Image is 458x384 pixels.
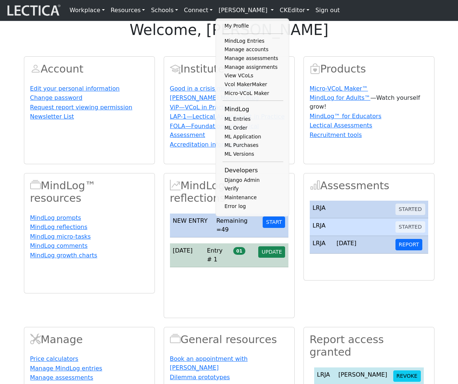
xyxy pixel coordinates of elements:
h2: Manage [30,333,149,346]
a: ML Versions [223,150,283,159]
span: Assessments [310,179,320,192]
a: MindLog reflections [30,223,88,230]
a: Manage accounts [223,45,283,54]
ul: [PERSON_NAME] [223,22,283,211]
a: Newsletter List [30,113,74,120]
a: Manage MindLog entries [30,365,102,372]
a: Edit your personal information [30,85,120,92]
img: lecticalive [6,3,61,17]
li: Developers [223,165,283,176]
h2: Assessments [310,179,428,192]
h2: Institute [170,63,288,75]
a: View VCoLs [223,71,283,80]
a: Workplace [67,3,108,18]
a: Verify [223,184,283,193]
a: MindLog prompts [30,214,81,221]
a: CKEditor [277,3,312,18]
a: Vcol MakerMaker [223,80,283,89]
a: Schools [148,3,181,18]
a: Lectical Assessments [310,122,372,129]
a: Django Admin [223,176,283,185]
span: Manage [30,333,41,346]
td: Entry # 1 [204,243,230,267]
a: Maintenance [223,193,283,202]
a: MindLog Entries [223,37,283,46]
a: [PERSON_NAME] [216,3,277,18]
a: MindLog micro-tasks [30,233,91,240]
a: Connect [181,3,216,18]
a: Accreditation information [170,141,245,148]
a: Price calculators [30,355,78,362]
a: Resources [108,3,148,18]
td: Remaining = [213,214,260,237]
span: UPDATE [262,249,282,255]
h2: Account [30,63,149,75]
button: REVOKE [393,370,421,382]
td: LRJA [310,236,334,254]
h2: Products [310,63,428,75]
a: Micro-VCoL Maker [223,89,283,98]
span: 01 [233,247,245,254]
span: Resources [170,333,181,346]
span: 49 [221,226,228,233]
span: Account [30,63,41,75]
a: Manage assessments [223,54,283,63]
a: My Profile [223,22,283,31]
h2: MindLog™ resources [30,179,149,205]
a: Good in a crisis micro-VCoLs [170,85,253,92]
a: Request report viewing permission [30,104,132,111]
td: LRJA [310,218,334,236]
li: MindLog [223,104,283,115]
button: UPDATE [258,246,285,258]
span: MindLog [170,179,181,192]
button: START [263,216,285,228]
a: Change password [30,94,82,101]
a: Sign out [312,3,342,18]
div: [PERSON_NAME] [338,370,387,379]
a: Error log [223,202,283,211]
a: MindLog growth charts [30,252,97,259]
h2: General resources [170,333,288,346]
a: MindLog for Adults™ [310,94,370,101]
a: ViP—VCoL in Practice [170,104,232,111]
span: MindLog™ resources [30,179,41,192]
span: [DATE] [173,247,193,254]
td: LRJA [310,201,334,218]
a: Recruitment tools [310,131,362,138]
td: NEW ENTRY [170,214,213,237]
a: Dilemma prototypes [170,374,230,381]
a: Manage assignments [223,63,283,72]
p: —Watch yourself grow! [310,94,428,111]
a: Book an appointment with [PERSON_NAME] [170,355,248,371]
a: ML Application [223,133,283,141]
span: Products [310,63,320,75]
a: Manage assessments [30,374,93,381]
a: ML Entries [223,115,283,124]
h2: Report access granted [310,333,428,359]
button: REPORT [395,239,422,250]
a: FOLA—Foundations of Lectical Assessment [170,123,259,138]
a: MindLog comments [30,242,88,249]
span: [DATE] [337,240,356,247]
a: ML Purchases [223,141,283,150]
a: MindLog™ for Educators [310,113,381,120]
span: Account [170,63,181,75]
a: ML Order [223,124,283,133]
a: LAP-1—Lectical Assessment in Practice [170,113,285,120]
a: [PERSON_NAME] Medium Blog [170,94,259,101]
a: Micro-VCoL Maker™ [310,85,368,92]
h2: MindLog™ reflections [170,179,288,205]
